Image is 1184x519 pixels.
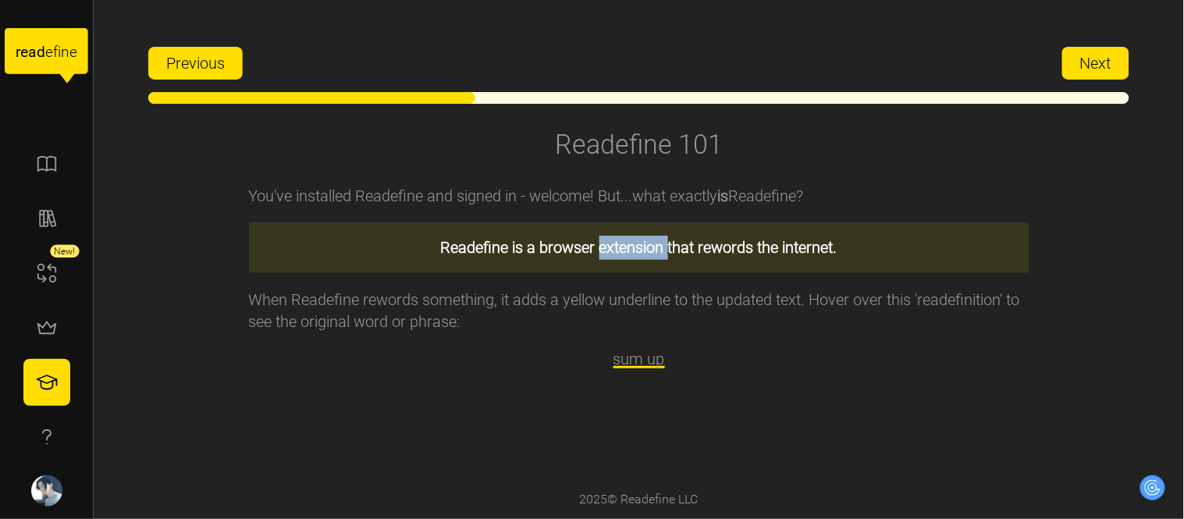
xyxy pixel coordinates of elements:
[1062,47,1129,80] button: Next
[20,43,28,61] tspan: e
[249,185,1029,207] p: You've installed Readefine and signed in - welcome! But...what exactly Readefine?
[1080,48,1111,79] span: Next
[50,245,79,258] div: New!
[555,127,723,162] h1: Readefine 101
[262,236,1016,260] p: Readefine is a browser extension that rewords the internet.
[53,43,59,61] tspan: f
[62,43,70,61] tspan: n
[37,43,45,61] tspan: d
[45,43,53,61] tspan: e
[28,43,36,61] tspan: a
[166,48,225,79] span: Previous
[58,43,61,61] tspan: i
[249,289,1029,332] p: When Readefine rewords something, it adds a yellow underline to the updated text. Hover over this...
[69,43,77,61] tspan: e
[16,43,21,61] tspan: r
[613,350,665,368] span: sum up
[31,475,62,507] img: tittie cancer
[5,12,88,98] a: readefine
[718,187,729,205] b: is
[148,47,243,80] button: Previous
[572,482,706,517] div: 2025 © Readefine LLC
